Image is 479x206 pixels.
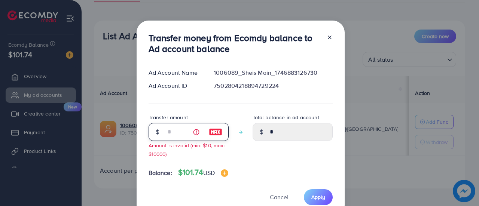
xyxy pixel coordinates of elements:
[270,193,289,201] span: Cancel
[260,189,298,205] button: Cancel
[209,127,222,136] img: image
[203,169,215,177] span: USD
[149,33,321,54] h3: Transfer money from Ecomdy balance to Ad account balance
[143,68,208,77] div: Ad Account Name
[143,82,208,90] div: Ad Account ID
[208,68,338,77] div: 1006089_Sheis Main_1746883126730
[178,168,229,177] h4: $101.74
[304,189,333,205] button: Apply
[253,114,319,121] label: Total balance in ad account
[311,193,325,201] span: Apply
[208,82,338,90] div: 7502804218894729224
[221,169,228,177] img: image
[149,169,172,177] span: Balance:
[149,114,188,121] label: Transfer amount
[149,142,225,157] small: Amount is invalid (min: $10, max: $10000)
